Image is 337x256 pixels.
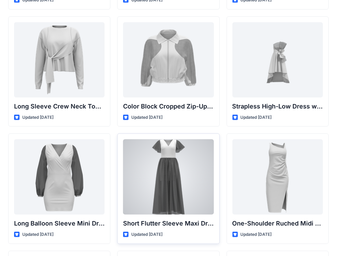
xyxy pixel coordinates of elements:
[232,139,323,215] a: One-Shoulder Ruched Midi Dress with Slit
[232,22,323,98] a: Strapless High-Low Dress with Side Bow Detail
[123,219,214,228] p: Short Flutter Sleeve Maxi Dress with Contrast [PERSON_NAME] and [PERSON_NAME]
[14,102,105,111] p: Long Sleeve Crew Neck Top with Asymmetrical Tie Detail
[241,114,272,121] p: Updated [DATE]
[241,231,272,238] p: Updated [DATE]
[14,139,105,215] a: Long Balloon Sleeve Mini Dress with Wrap Bodice
[123,102,214,111] p: Color Block Cropped Zip-Up Jacket with Sheer Sleeves
[131,114,163,121] p: Updated [DATE]
[131,231,163,238] p: Updated [DATE]
[123,22,214,98] a: Color Block Cropped Zip-Up Jacket with Sheer Sleeves
[14,219,105,228] p: Long Balloon Sleeve Mini Dress with Wrap Bodice
[232,219,323,228] p: One-Shoulder Ruched Midi Dress with Slit
[232,102,323,111] p: Strapless High-Low Dress with Side Bow Detail
[123,139,214,215] a: Short Flutter Sleeve Maxi Dress with Contrast Bodice and Sheer Overlay
[22,114,53,121] p: Updated [DATE]
[14,22,105,98] a: Long Sleeve Crew Neck Top with Asymmetrical Tie Detail
[22,231,53,238] p: Updated [DATE]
